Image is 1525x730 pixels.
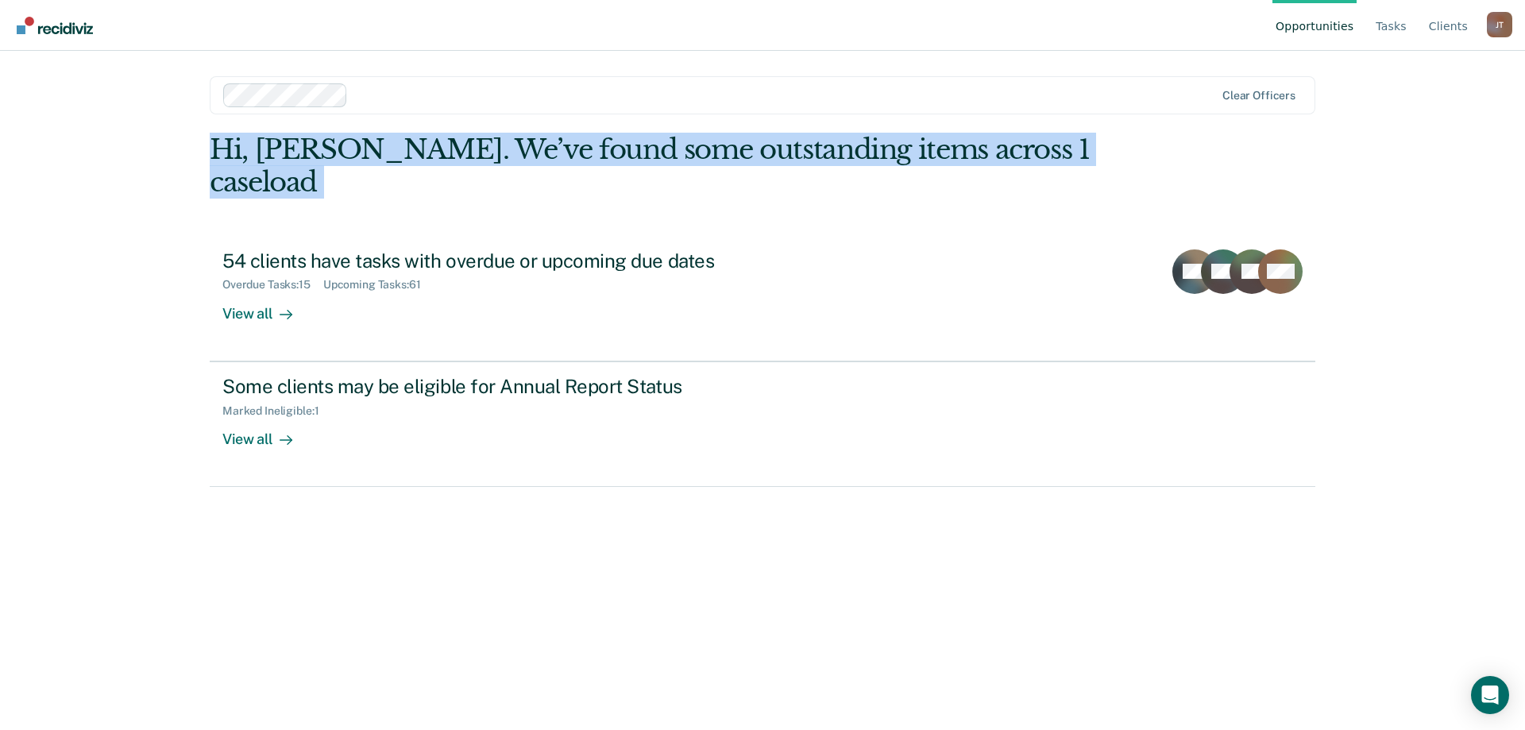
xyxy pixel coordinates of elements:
div: Open Intercom Messenger [1471,676,1509,714]
div: Overdue Tasks : 15 [222,278,323,292]
div: Some clients may be eligible for Annual Report Status [222,375,780,398]
div: J T [1487,12,1512,37]
div: Marked Ineligible : 1 [222,404,331,418]
button: Profile dropdown button [1487,12,1512,37]
div: Hi, [PERSON_NAME]. We’ve found some outstanding items across 1 caseload [210,133,1095,199]
div: Upcoming Tasks : 61 [323,278,434,292]
div: View all [222,292,311,323]
img: Recidiviz [17,17,93,34]
div: View all [222,417,311,448]
a: Some clients may be eligible for Annual Report StatusMarked Ineligible:1View all [210,361,1315,487]
div: 54 clients have tasks with overdue or upcoming due dates [222,249,780,272]
a: 54 clients have tasks with overdue or upcoming due datesOverdue Tasks:15Upcoming Tasks:61View all [210,237,1315,361]
div: Clear officers [1222,89,1295,102]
